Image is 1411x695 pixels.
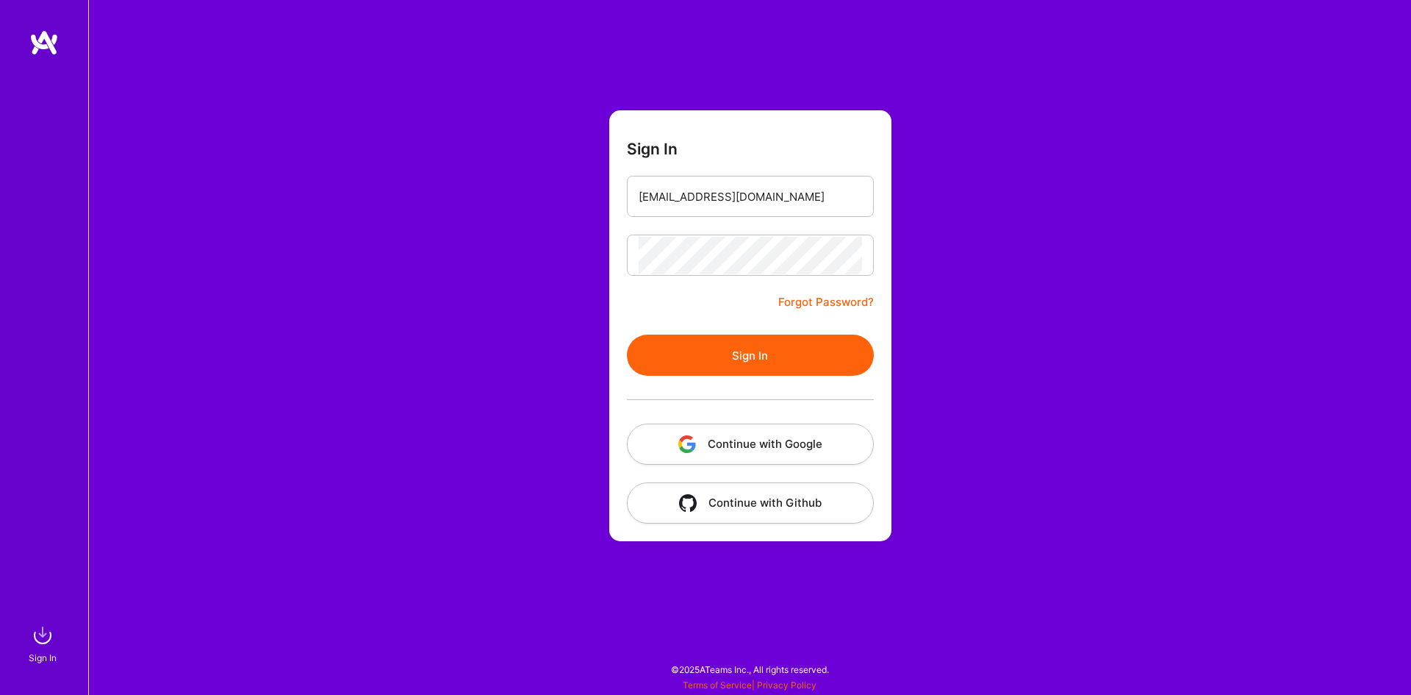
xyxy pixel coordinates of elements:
[28,621,57,650] img: sign in
[757,680,816,691] a: Privacy Policy
[627,424,874,465] button: Continue with Google
[679,494,697,512] img: icon
[627,140,678,158] h3: Sign In
[678,435,696,453] img: icon
[639,178,862,215] input: Email...
[627,482,874,524] button: Continue with Github
[683,680,752,691] a: Terms of Service
[29,650,57,666] div: Sign In
[29,29,59,56] img: logo
[88,651,1411,688] div: © 2025 ATeams Inc., All rights reserved.
[778,293,874,311] a: Forgot Password?
[31,621,57,666] a: sign inSign In
[683,680,816,691] span: |
[627,335,874,376] button: Sign In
